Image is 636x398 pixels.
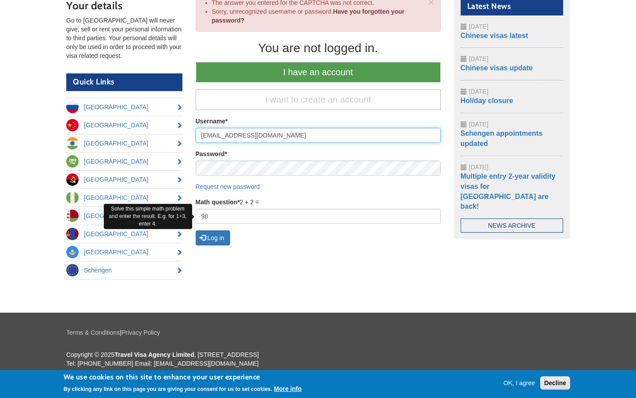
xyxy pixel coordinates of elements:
[196,149,227,158] label: Password
[66,134,182,152] a: [GEOGRAPHIC_DATA]
[64,372,302,382] h2: We use cookies on this site to enhance your user experience
[212,7,425,25] li: Sorry, unrecognized username or password.
[461,130,543,147] a: Schengen appointments updated
[66,98,182,116] a: [GEOGRAPHIC_DATA]
[196,89,441,110] a: I want to create an account
[461,64,533,72] a: Chinese visas update
[469,121,488,128] span: [DATE]
[274,384,302,393] button: More info
[196,230,230,245] button: Log in
[66,243,182,261] a: [GEOGRAPHIC_DATA]
[66,116,182,134] a: [GEOGRAPHIC_DATA]
[64,386,272,392] p: By clicking any link on this page you are giving your consent for us to set cookies.
[114,351,194,358] strong: Travel Visa Agency Limited
[66,16,182,60] p: Go to [GEOGRAPHIC_DATA] will never give, sell or rent your personal information to third parties....
[196,62,441,83] a: I have an account
[196,183,260,190] a: Request new password
[66,207,182,225] a: [GEOGRAPHIC_DATA]
[469,55,488,62] span: [DATE]
[469,164,488,171] span: [DATE]
[66,189,182,207] a: [GEOGRAPHIC_DATA]
[540,376,570,390] button: Decline
[66,153,182,170] a: [GEOGRAPHIC_DATA]
[225,118,227,125] span: This field is required.
[66,329,120,336] a: Terms & Conditions
[461,218,564,233] a: News Archive
[461,32,528,39] a: Chinese visas latest
[237,199,239,206] span: This field is required.
[500,379,539,387] button: OK, I agree
[196,41,441,56] div: You are not logged in.
[469,23,488,30] span: [DATE]
[461,172,556,210] a: Multiple entry 2-year validity visas for [GEOGRAPHIC_DATA] are back!
[212,8,405,24] a: Have you forgotten your password?
[196,117,228,126] label: Username
[225,150,227,157] span: This field is required.
[461,97,513,104] a: Holiday closure
[196,198,240,207] label: Math question
[66,171,182,188] a: [GEOGRAPHIC_DATA]
[66,350,570,368] p: Copyright © 2025 , [STREET_ADDRESS] Tel: [PHONE_NUMBER] Email: [EMAIL_ADDRESS][DOMAIN_NAME]
[66,261,182,279] a: Schengen
[66,225,182,243] a: [GEOGRAPHIC_DATA]
[469,88,488,95] span: [DATE]
[196,198,441,224] div: 2 + 2 =
[66,328,570,337] p: |
[104,204,192,229] div: Solve this simple math problem and enter the result. E.g. for 1+3, enter 4.
[121,329,160,336] a: Privacy Policy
